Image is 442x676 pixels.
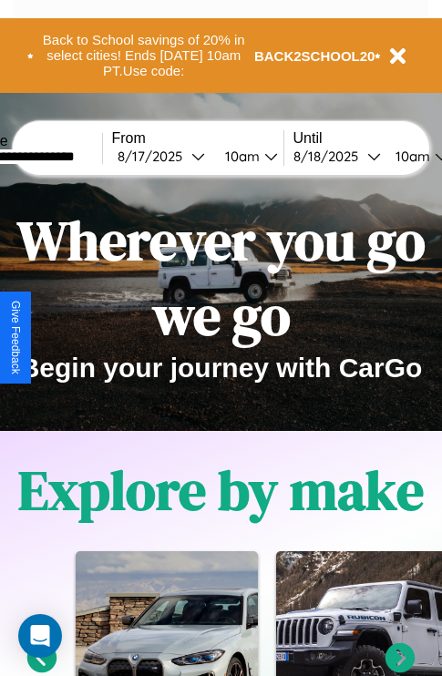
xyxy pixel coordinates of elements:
[211,147,283,166] button: 10am
[216,148,264,165] div: 10am
[18,453,424,527] h1: Explore by make
[254,48,375,64] b: BACK2SCHOOL20
[386,148,435,165] div: 10am
[118,148,191,165] div: 8 / 17 / 2025
[112,147,211,166] button: 8/17/2025
[9,301,22,374] div: Give Feedback
[18,614,62,658] div: Open Intercom Messenger
[293,148,367,165] div: 8 / 18 / 2025
[112,130,283,147] label: From
[34,27,254,84] button: Back to School savings of 20% in select cities! Ends [DATE] 10am PT.Use code:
